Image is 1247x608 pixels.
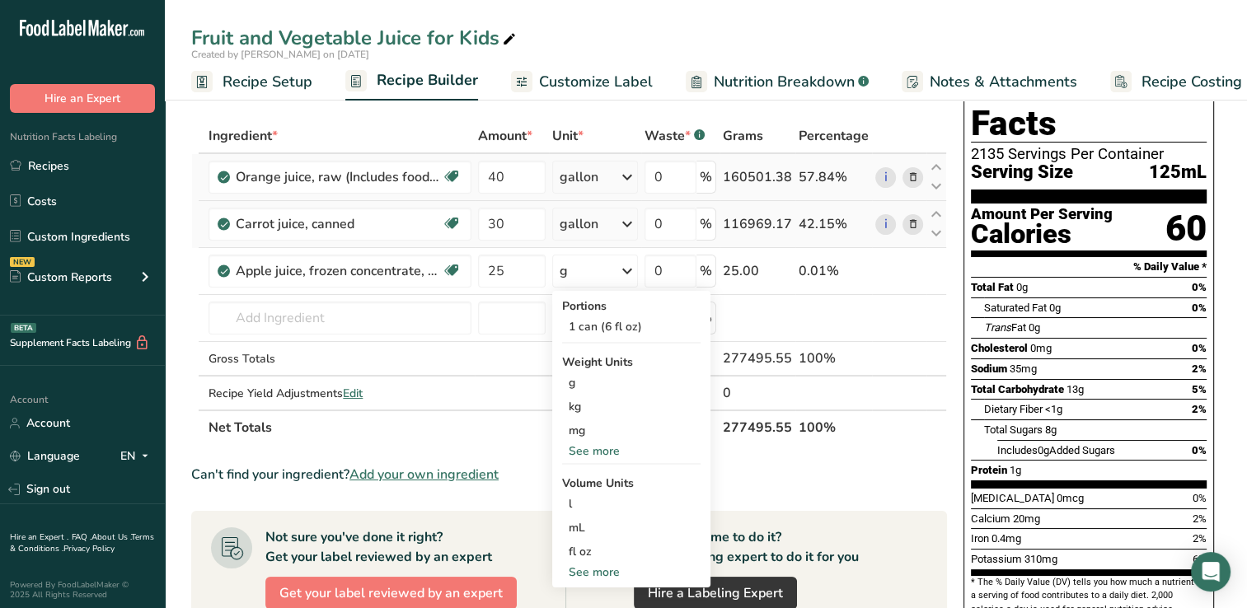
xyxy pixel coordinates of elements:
[799,167,869,187] div: 57.84%
[562,297,701,315] div: Portions
[799,214,869,234] div: 42.15%
[971,257,1207,277] section: % Daily Value *
[1192,383,1207,395] span: 5%
[511,63,653,101] a: Customize Label
[345,62,478,101] a: Recipe Builder
[1045,403,1062,415] span: <1g
[1013,512,1040,525] span: 20mg
[1192,342,1207,354] span: 0%
[63,543,115,554] a: Privacy Policy
[191,23,519,53] div: Fruit and Vegetable Juice for Kids
[279,583,503,603] span: Get your label reviewed by an expert
[1193,492,1207,504] span: 0%
[191,465,947,484] div: Can't find your ingredient?
[10,531,154,554] a: Terms & Conditions .
[971,553,1022,565] span: Potassium
[1192,302,1207,314] span: 0%
[1192,362,1207,375] span: 2%
[984,403,1043,415] span: Dietary Fiber
[562,564,701,581] div: See more
[569,543,694,560] div: fl oz
[91,531,131,543] a: About Us .
[10,257,35,267] div: NEW
[971,67,1207,143] h1: Nutrition Facts
[799,261,869,281] div: 0.01%
[562,475,701,492] div: Volume Units
[1193,532,1207,545] span: 2%
[562,395,701,419] div: kg
[723,126,763,146] span: Grams
[236,167,442,187] div: Orange juice, raw (Includes foods for USDA's Food Distribution Program)
[723,383,792,403] div: 0
[209,350,471,367] div: Gross Totals
[795,409,872,444] th: 100%
[377,69,478,91] span: Recipe Builder
[992,532,1021,545] span: 0.4mg
[191,63,312,101] a: Recipe Setup
[560,167,598,187] div: gallon
[799,126,869,146] span: Percentage
[562,315,701,339] div: 1 can (6 fl oz)
[1024,553,1057,565] span: 310mg
[10,269,112,286] div: Custom Reports
[209,385,471,402] div: Recipe Yield Adjustments
[236,261,442,281] div: Apple juice, frozen concentrate, unsweetened, undiluted, with added [MEDICAL_DATA]
[971,222,1113,246] div: Calories
[723,348,792,368] div: 277495.55
[1110,63,1242,101] a: Recipe Costing
[569,519,694,536] div: mL
[1192,281,1207,293] span: 0%
[997,444,1115,456] span: Includes Added Sugars
[875,214,896,235] a: i
[1049,302,1061,314] span: 0g
[236,214,442,234] div: Carrot juice, canned
[10,580,155,600] div: Powered By FoodLabelMaker © 2025 All Rights Reserved
[1191,552,1231,592] div: Open Intercom Messenger
[560,261,568,281] div: g
[1142,71,1242,93] span: Recipe Costing
[971,492,1054,504] span: [MEDICAL_DATA]
[560,214,598,234] div: gallon
[971,146,1207,162] div: 2135 Servings Per Container
[971,162,1073,183] span: Serving Size
[902,63,1077,101] a: Notes & Attachments
[120,447,155,466] div: EN
[569,495,694,512] div: l
[971,342,1028,354] span: Cholesterol
[223,71,312,93] span: Recipe Setup
[971,362,1007,375] span: Sodium
[1149,162,1207,183] span: 125mL
[723,214,792,234] div: 116969.17
[984,321,1026,334] span: Fat
[478,126,532,146] span: Amount
[971,464,1007,476] span: Protein
[1067,383,1084,395] span: 13g
[562,371,701,395] div: g
[720,409,795,444] th: 277495.55
[1038,444,1049,456] span: 0g
[984,321,1011,334] i: Trans
[634,527,859,567] div: Don't have time to do it? Hire a labeling expert to do it for you
[539,71,653,93] span: Customize Label
[1192,444,1207,456] span: 0%
[562,442,701,460] div: See more
[984,423,1043,436] span: Total Sugars
[10,531,68,543] a: Hire an Expert .
[1057,492,1084,504] span: 0mcg
[11,323,36,333] div: BETA
[1010,362,1037,375] span: 35mg
[930,71,1077,93] span: Notes & Attachments
[645,126,705,146] div: Waste
[1029,321,1040,334] span: 0g
[552,126,584,146] span: Unit
[349,465,499,484] span: Add your own ingredient
[714,71,855,93] span: Nutrition Breakdown
[72,531,91,543] a: FAQ .
[1192,403,1207,415] span: 2%
[971,512,1010,525] span: Calcium
[1165,207,1207,250] div: 60
[971,383,1064,395] span: Total Carbohydrate
[265,527,492,567] div: Not sure you've done it right? Get your label reviewed by an expert
[205,409,720,444] th: Net Totals
[209,302,471,334] input: Add Ingredient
